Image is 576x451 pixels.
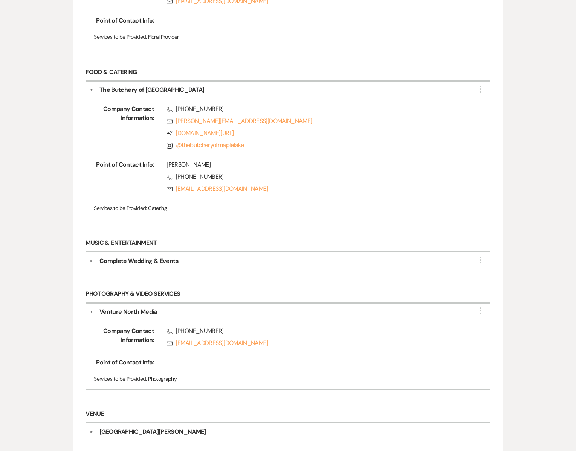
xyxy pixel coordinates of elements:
h6: Venue [86,405,490,423]
a: @thebutcheryofmaplelake [176,141,244,149]
div: Venture North Media [99,307,157,316]
a: [DOMAIN_NAME][URL] [167,129,466,138]
span: Point of Contact Info: [94,160,154,196]
span: Services to be Provided: [94,205,147,211]
span: [PHONE_NUMBER] [167,172,466,181]
span: Point of Contact Info: [94,16,154,25]
p: Photography [94,375,482,383]
span: Services to be Provided: [94,375,147,382]
a: [EMAIL_ADDRESS][DOMAIN_NAME] [167,184,466,193]
span: Services to be Provided: [94,33,147,40]
span: [PHONE_NUMBER] [167,326,466,336]
h6: Music & Entertainment [86,235,490,252]
div: Complete Wedding & Events [99,257,179,266]
h6: Photography & Video Services [86,286,490,304]
div: [GEOGRAPHIC_DATA][PERSON_NAME] [99,427,206,436]
span: Company Contact Information: [94,326,154,351]
button: ▼ [87,430,96,434]
a: [PERSON_NAME][EMAIL_ADDRESS][DOMAIN_NAME] [167,117,466,126]
h6: Food & Catering [86,64,490,82]
span: [PHONE_NUMBER] [167,105,466,114]
button: ▼ [87,259,96,263]
button: ▼ [90,85,93,94]
p: Floral Provider [94,33,482,41]
button: ▼ [90,307,93,316]
span: Point of Contact Info: [94,358,154,367]
span: Company Contact Information: [94,105,154,153]
div: [PERSON_NAME] [167,160,466,169]
p: Catering [94,204,482,212]
a: [EMAIL_ADDRESS][DOMAIN_NAME] [167,339,466,348]
div: The Butchery of [GEOGRAPHIC_DATA] [99,85,205,94]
